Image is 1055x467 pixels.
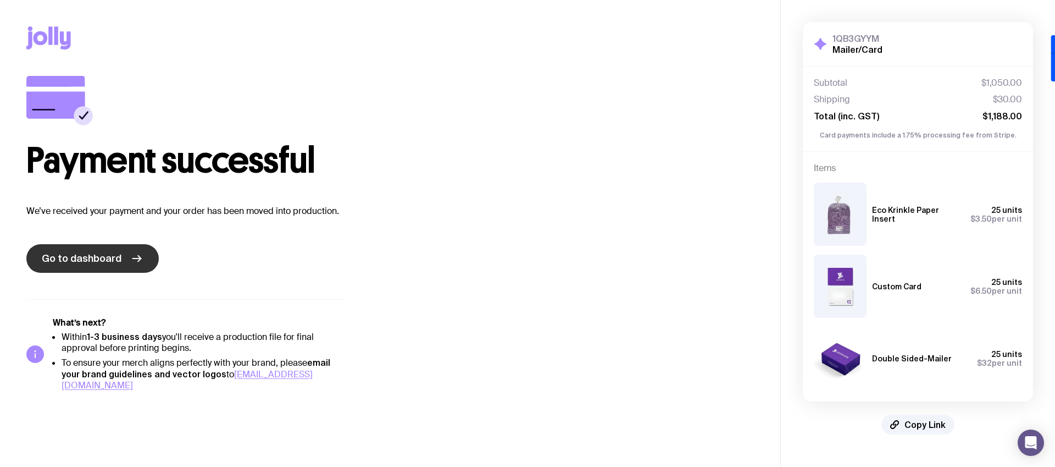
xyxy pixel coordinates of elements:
span: Go to dashboard [42,252,121,265]
span: Total (inc. GST) [814,111,879,122]
button: Copy Link [881,415,954,435]
span: 25 units [991,350,1022,359]
span: 25 units [991,278,1022,287]
p: Card payments include a 1.75% processing fee from Stripe. [814,130,1022,140]
span: per unit [970,287,1022,295]
h4: Items [814,163,1022,174]
a: Go to dashboard [26,244,159,273]
span: Subtotal [814,78,847,89]
span: 25 units [991,206,1022,215]
span: $3.50 [970,215,992,223]
h1: Payment successful [26,143,754,178]
strong: email your brand guidelines and vector logos [62,358,330,379]
span: $30.00 [993,94,1022,105]
span: Shipping [814,94,850,105]
span: $1,188.00 [982,111,1022,122]
span: Copy Link [904,419,946,430]
h3: Eco Krinkle Paper Insert [872,206,962,223]
div: Open Intercom Messenger [1018,430,1044,456]
span: per unit [977,359,1022,367]
span: per unit [970,215,1022,223]
li: To ensure your merch aligns perfectly with your brand, please to [62,357,343,391]
h3: Custom Card [872,282,921,291]
span: $32 [977,359,992,367]
li: Within you'll receive a production file for final approval before printing begins. [62,331,343,354]
h2: Mailer/Card [832,44,882,55]
a: [EMAIL_ADDRESS][DOMAIN_NAME] [62,369,313,391]
p: We’ve received your payment and your order has been moved into production. [26,205,754,218]
h3: 1QB3GYYM [832,33,882,44]
h3: Double Sided-Mailer [872,354,952,363]
span: $6.50 [970,287,992,295]
span: $1,050.00 [981,78,1022,89]
h5: What’s next? [53,317,343,328]
strong: 1-3 business days [87,332,162,342]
